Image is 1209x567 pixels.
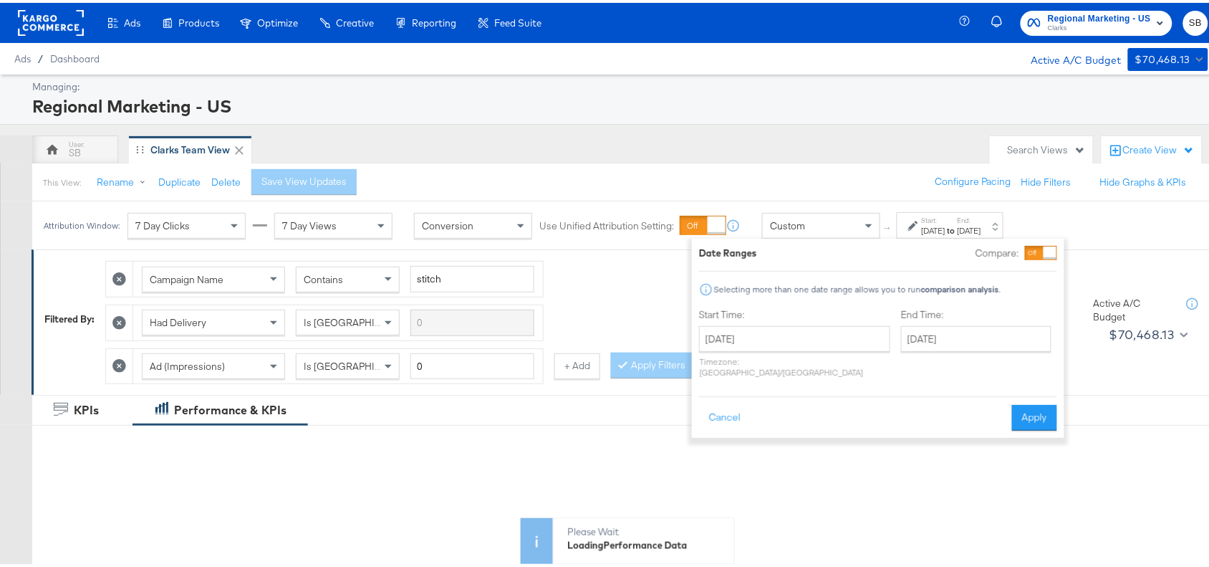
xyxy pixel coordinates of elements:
[945,222,958,233] strong: to
[43,174,81,186] div: This View:
[150,140,230,154] div: Clarks Team View
[1109,321,1175,343] div: $70,468.13
[150,270,223,283] span: Campaign Name
[1094,294,1172,320] div: Active A/C Budget
[539,216,674,230] label: Use Unified Attribution Setting:
[135,216,190,229] span: 7 Day Clicks
[976,244,1019,257] label: Compare:
[925,166,1021,192] button: Configure Pacing
[921,281,999,292] strong: comparison analysis
[1048,9,1151,24] span: Regional Marketing - US
[1048,20,1151,32] span: Clarks
[257,14,298,26] span: Optimize
[1021,8,1172,33] button: Regional Marketing - USClarks
[410,307,534,333] input: Enter a search term
[494,14,541,26] span: Feed Suite
[1021,173,1071,186] button: Hide Filters
[412,14,456,26] span: Reporting
[410,351,534,377] input: Enter a number
[14,50,31,62] span: Ads
[554,351,600,376] button: + Add
[50,50,100,62] a: Dashboard
[882,223,895,228] span: ↑
[958,222,981,234] div: [DATE]
[32,91,1205,115] div: Regional Marketing - US
[699,305,890,319] label: Start Time:
[1100,173,1187,186] button: Hide Graphs & KPIs
[43,218,120,228] div: Attribution Window:
[1128,45,1208,68] button: $70,468.13
[150,313,206,326] span: Had Delivery
[282,216,337,229] span: 7 Day Views
[1183,8,1208,33] button: SB
[178,14,219,26] span: Products
[770,216,805,229] span: Custom
[136,143,144,151] div: Drag to reorder tab
[124,14,140,26] span: Ads
[1123,140,1195,155] div: Create View
[150,357,225,370] span: Ad (Impressions)
[158,173,201,186] button: Duplicate
[304,270,343,283] span: Contains
[922,213,945,222] label: Start:
[901,305,1057,319] label: End Time:
[1104,320,1191,343] button: $70,468.13
[1189,12,1203,29] span: SB
[174,399,286,416] div: Performance & KPIs
[699,402,751,428] button: Cancel
[31,50,50,62] span: /
[304,357,413,370] span: Is [GEOGRAPHIC_DATA]
[922,222,945,234] div: [DATE]
[1012,402,1057,428] button: Apply
[1016,45,1121,67] div: Active A/C Budget
[74,399,99,416] div: KPIs
[1008,140,1086,154] div: Search Views
[211,173,241,186] button: Delete
[87,167,161,193] button: Rename
[69,143,81,157] div: SB
[699,244,757,257] div: Date Ranges
[713,282,1001,292] div: Selecting more than one date range allows you to run .
[336,14,374,26] span: Creative
[1135,48,1190,66] div: $70,468.13
[422,216,473,229] span: Conversion
[958,213,981,222] label: End:
[410,263,534,290] input: Enter a search term
[699,353,890,375] p: Timezone: [GEOGRAPHIC_DATA]/[GEOGRAPHIC_DATA]
[304,313,413,326] span: Is [GEOGRAPHIC_DATA]
[44,310,95,323] div: Filtered By:
[32,77,1205,91] div: Managing:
